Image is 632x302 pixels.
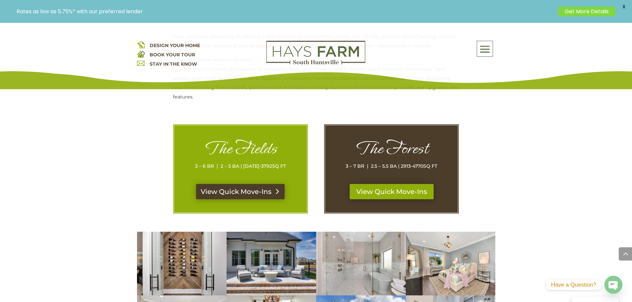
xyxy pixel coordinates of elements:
h1: The Forest [338,139,445,161]
span: SQ FT [272,163,286,169]
a: hays farm homes huntsville development [266,60,365,66]
span: SQ FT [423,163,437,169]
img: 2106-Forest-Gate-8-400x284.jpg [227,232,316,295]
h1: The Fields [187,139,294,161]
a: Get More Details [558,7,615,16]
a: BOOK YOUR TOUR [150,52,195,58]
a: View Quick Move-Ins [196,184,285,199]
p: Rates as low as 5.75%* with our preferred lender [17,8,555,15]
img: Logo [266,41,365,65]
a: DESIGN YOUR HOME [150,42,200,48]
a: View Quick Move-Ins [350,184,434,199]
a: STAY IN THE KNOW [150,61,197,67]
img: 2106-Forest-Gate-27-400x284.jpg [137,232,227,295]
img: design your home [137,41,145,48]
img: book your home tour [137,50,145,58]
img: 2106-Forest-Gate-82-400x284.jpg [406,232,495,295]
p: 3 – 7 BR | 2.5 – 5.5 BA | 2913-4770 [338,161,445,171]
img: 2106-Forest-Gate-61-400x284.jpg [316,232,406,295]
span: 3 – 6 BR | 2 – 5 BA | [DATE]-3792 [195,163,272,169]
span: X [619,2,629,12]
